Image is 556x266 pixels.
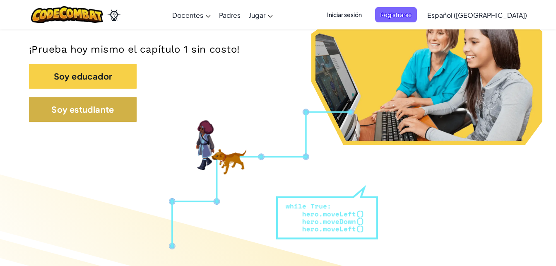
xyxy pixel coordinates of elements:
[29,43,527,56] p: ¡Prueba hoy mismo el capítulo 1 sin costo!
[249,11,265,19] span: Jugar
[423,4,531,26] a: Español ([GEOGRAPHIC_DATA])
[107,9,120,21] img: Ozaria
[427,11,527,19] span: Español ([GEOGRAPHIC_DATA])
[168,4,215,26] a: Docentes
[375,7,417,22] button: Registrarse
[29,64,137,89] button: Soy educador
[29,97,137,122] button: Soy estudiante
[172,11,203,19] span: Docentes
[322,7,367,22] button: Iniciar sesión
[31,6,103,23] img: CodeCombat logo
[215,4,245,26] a: Padres
[245,4,277,26] a: Jugar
